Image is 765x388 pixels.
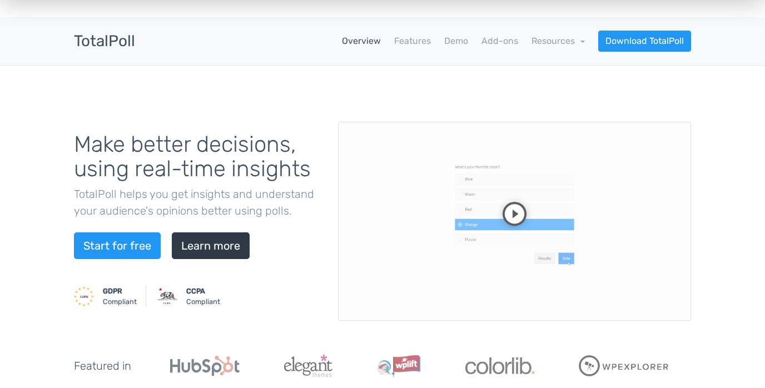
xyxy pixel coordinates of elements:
img: Colorlib [465,357,534,374]
a: Learn more [172,232,250,259]
a: Demo [444,34,468,48]
small: Compliant [186,286,220,307]
img: GDPR [74,286,94,306]
strong: GDPR [103,287,122,295]
p: TotalPoll helps you get insights and understand your audience's opinions better using polls. [74,186,321,219]
img: ElegantThemes [284,355,332,377]
a: Features [394,34,431,48]
strong: CCPA [186,287,205,295]
img: WPLift [377,355,421,377]
a: Add-ons [481,34,518,48]
a: Download TotalPoll [598,31,691,52]
a: Overview [342,34,381,48]
a: Start for free [74,232,161,259]
img: WPExplorer [579,355,669,376]
small: Compliant [103,286,137,307]
a: Resources [531,36,585,46]
h3: TotalPoll [74,33,135,50]
h1: Make better decisions, using real-time insights [74,132,321,181]
img: Hubspot [170,356,240,376]
img: CCPA [157,286,177,306]
h5: Featured in [74,360,131,372]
